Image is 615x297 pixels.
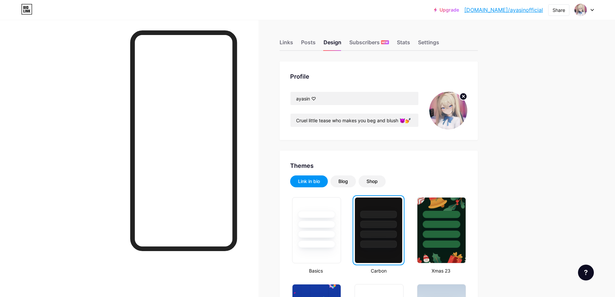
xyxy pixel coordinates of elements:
div: Themes [290,161,467,170]
input: Bio [290,114,418,127]
div: Basics [290,267,342,274]
div: Subscribers [349,38,389,50]
img: ayasinofficial [574,4,587,16]
div: Link in bio [298,178,320,185]
div: Settings [418,38,439,50]
div: Links [280,38,293,50]
div: Design [324,38,341,50]
div: Blog [338,178,348,185]
a: [DOMAIN_NAME]/ayasinofficial [464,6,543,14]
div: Stats [397,38,410,50]
div: Shop [366,178,378,185]
div: Xmas 23 [415,267,467,274]
img: ayasinofficial [429,92,467,130]
input: Name [290,92,418,105]
span: NEW [382,40,388,44]
div: Posts [301,38,316,50]
a: Upgrade [434,7,459,13]
div: Carbon [353,267,404,274]
div: Share [553,7,565,14]
div: Profile [290,72,467,81]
